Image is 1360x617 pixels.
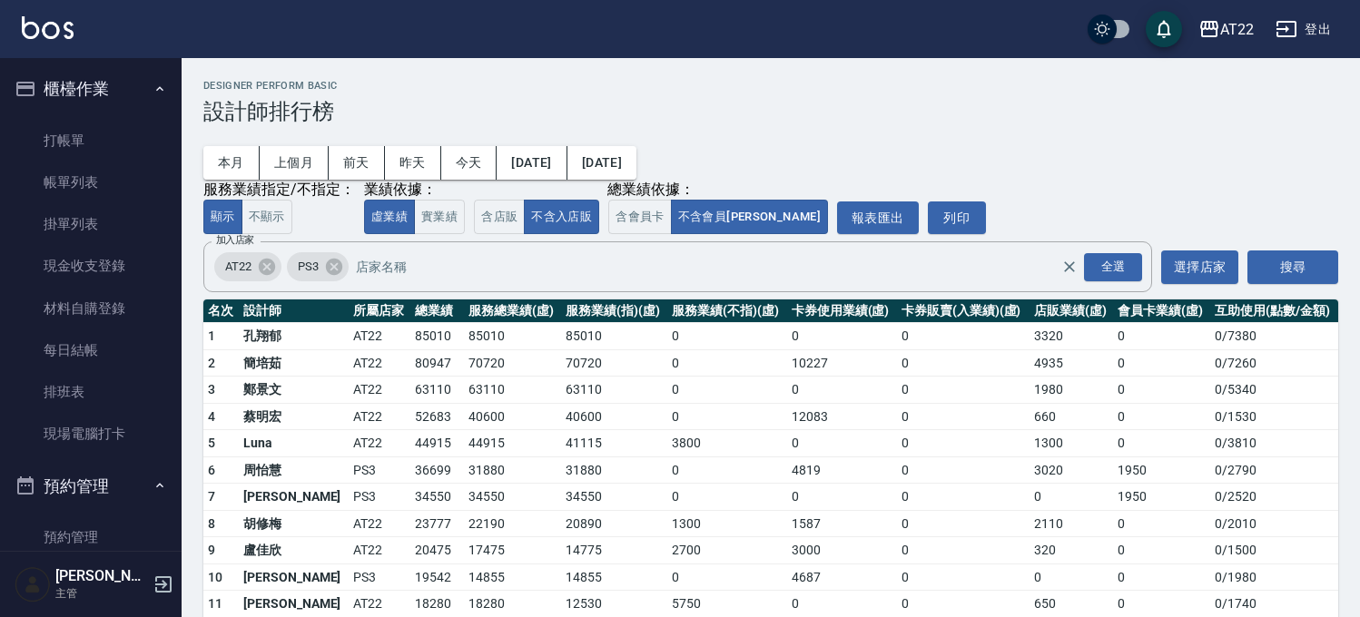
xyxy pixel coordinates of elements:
td: 0 / 1980 [1210,563,1338,591]
td: 0 / 7260 [1210,349,1338,377]
h5: [PERSON_NAME] [55,567,148,585]
h3: 設計師排行榜 [203,99,1338,124]
td: 41115 [561,430,667,457]
span: 9 [208,543,215,557]
button: 本月 [203,146,260,180]
button: 櫃檯作業 [7,65,174,113]
button: 搜尋 [1247,250,1338,284]
td: 36699 [410,456,465,484]
td: 80947 [410,349,465,377]
td: 3320 [1030,323,1113,350]
span: 3 [208,382,215,397]
td: 0 [897,403,1030,430]
button: [DATE] [497,146,567,180]
td: AT22 [349,430,410,457]
td: 0 / 1530 [1210,403,1338,430]
td: 4819 [787,456,897,484]
th: 所屬店家 [349,299,410,323]
td: 10227 [787,349,897,377]
td: AT22 [349,377,410,404]
button: 昨天 [385,146,441,180]
span: 10 [208,570,223,584]
td: 2110 [1030,510,1113,537]
td: 85010 [561,323,667,350]
td: 0 [787,430,897,457]
span: 11 [208,596,223,611]
td: [PERSON_NAME] [239,484,349,511]
td: 0 [897,484,1030,511]
td: 70720 [464,349,561,377]
td: 1950 [1113,484,1210,511]
td: 1950 [1113,456,1210,484]
div: PS3 [287,252,349,281]
h2: Designer Perform Basic [203,80,1338,92]
span: 8 [208,516,215,531]
a: 現場電腦打卡 [7,413,174,455]
button: 前天 [329,146,385,180]
div: 全選 [1084,253,1142,281]
td: 0 [787,377,897,404]
input: 店家名稱 [351,251,1094,283]
div: AT22 [1220,18,1254,41]
td: 0 / 5340 [1210,377,1338,404]
button: AT22 [1191,11,1261,48]
td: 40600 [464,403,561,430]
div: 總業績依據： [474,181,828,200]
td: 0 [1113,323,1210,350]
td: 17475 [464,537,561,564]
img: Person [15,566,51,602]
button: 不含會員[PERSON_NAME] [671,200,828,235]
td: 4935 [1030,349,1113,377]
button: 預約管理 [7,463,174,510]
td: 22190 [464,510,561,537]
td: 0 [897,323,1030,350]
td: Luna [239,430,349,457]
td: 660 [1030,403,1113,430]
td: 3020 [1030,456,1113,484]
label: 加入店家 [216,233,254,247]
a: 帳單列表 [7,162,174,203]
a: 掛單列表 [7,203,174,245]
button: 顯示 [203,200,242,235]
td: 63110 [561,377,667,404]
td: 85010 [464,323,561,350]
button: 不顯示 [241,200,292,235]
td: 52683 [410,403,465,430]
span: AT22 [214,258,262,276]
td: 20890 [561,510,667,537]
td: 14855 [561,563,667,591]
p: 主管 [55,585,148,602]
span: 6 [208,463,215,477]
td: 23777 [410,510,465,537]
td: 1980 [1030,377,1113,404]
td: 0 [667,456,786,484]
th: 卡券販賣(入業績)(虛) [897,299,1030,323]
td: 63110 [464,377,561,404]
td: 12083 [787,403,897,430]
a: 排班表 [7,371,174,413]
td: 0 [897,510,1030,537]
th: 服務業績(不指)(虛) [667,299,786,323]
button: 含會員卡 [608,200,672,235]
td: AT22 [349,537,410,564]
td: 胡修梅 [239,510,349,537]
td: 0 / 7380 [1210,323,1338,350]
td: 34550 [464,484,561,511]
td: 0 [897,563,1030,591]
td: 0 / 2790 [1210,456,1338,484]
td: 0 [1113,377,1210,404]
td: 63110 [410,377,465,404]
td: 14775 [561,537,667,564]
td: AT22 [349,323,410,350]
span: PS3 [287,258,330,276]
td: PS3 [349,456,410,484]
td: 3000 [787,537,897,564]
td: 320 [1030,537,1113,564]
td: 盧佳欣 [239,537,349,564]
a: 材料自購登錄 [7,288,174,329]
td: 0 / 2010 [1210,510,1338,537]
td: 44915 [410,430,465,457]
td: AT22 [349,510,410,537]
td: 0 [897,349,1030,377]
td: 0 [1113,563,1210,591]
